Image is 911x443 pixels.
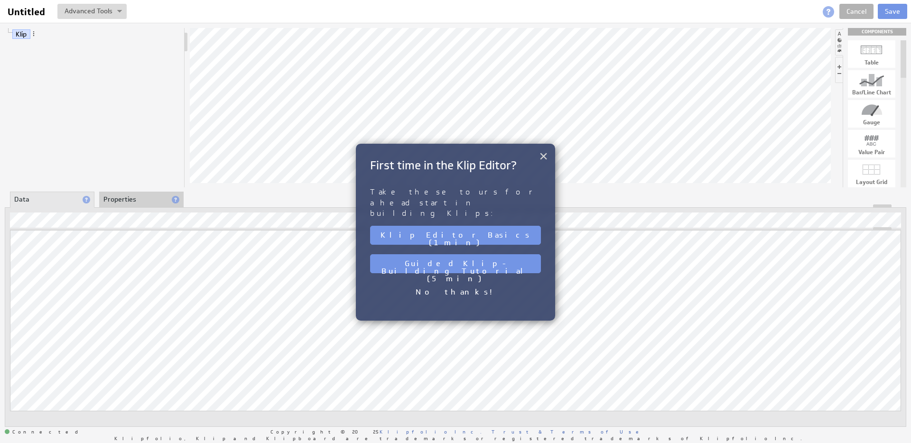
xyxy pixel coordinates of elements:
span: More actions [30,30,37,37]
h2: First time in the Klip Editor? [370,158,541,173]
button: No thanks! [370,283,541,302]
span: Copyright © 2025 [270,429,482,434]
div: Bar/Line Chart [848,90,895,95]
a: Trust & Terms of Use [492,428,645,435]
li: Properties [99,192,184,208]
a: Cancel [839,4,874,19]
img: button-savedrop.png [117,10,122,14]
p: Take these tours for a head start in building Klips: [370,187,541,219]
div: Value Pair [848,149,895,155]
li: Data [10,192,94,208]
li: Hide or show the component palette [835,29,843,55]
button: Klip Editor Basics (1 min) [370,226,541,245]
button: Guided Klip-Building Tutorial (5 min) [370,254,541,273]
span: Connected: ID: dpnc-23 Online: true [5,429,84,435]
a: Klipfolio Inc. [380,428,482,435]
div: Table [848,60,895,65]
div: Layout Grid [848,179,895,185]
a: Klip [12,29,30,39]
div: Gauge [848,120,895,125]
span: Klipfolio, Klip and Klipboard are trademarks or registered trademarks of Klipfolio Inc. [114,436,802,441]
button: Save [878,4,907,19]
div: Drag & drop components onto the workspace [848,28,906,36]
input: Untitled [4,4,52,20]
button: Close [539,147,548,166]
li: Hide or show the component controls palette [835,57,843,83]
